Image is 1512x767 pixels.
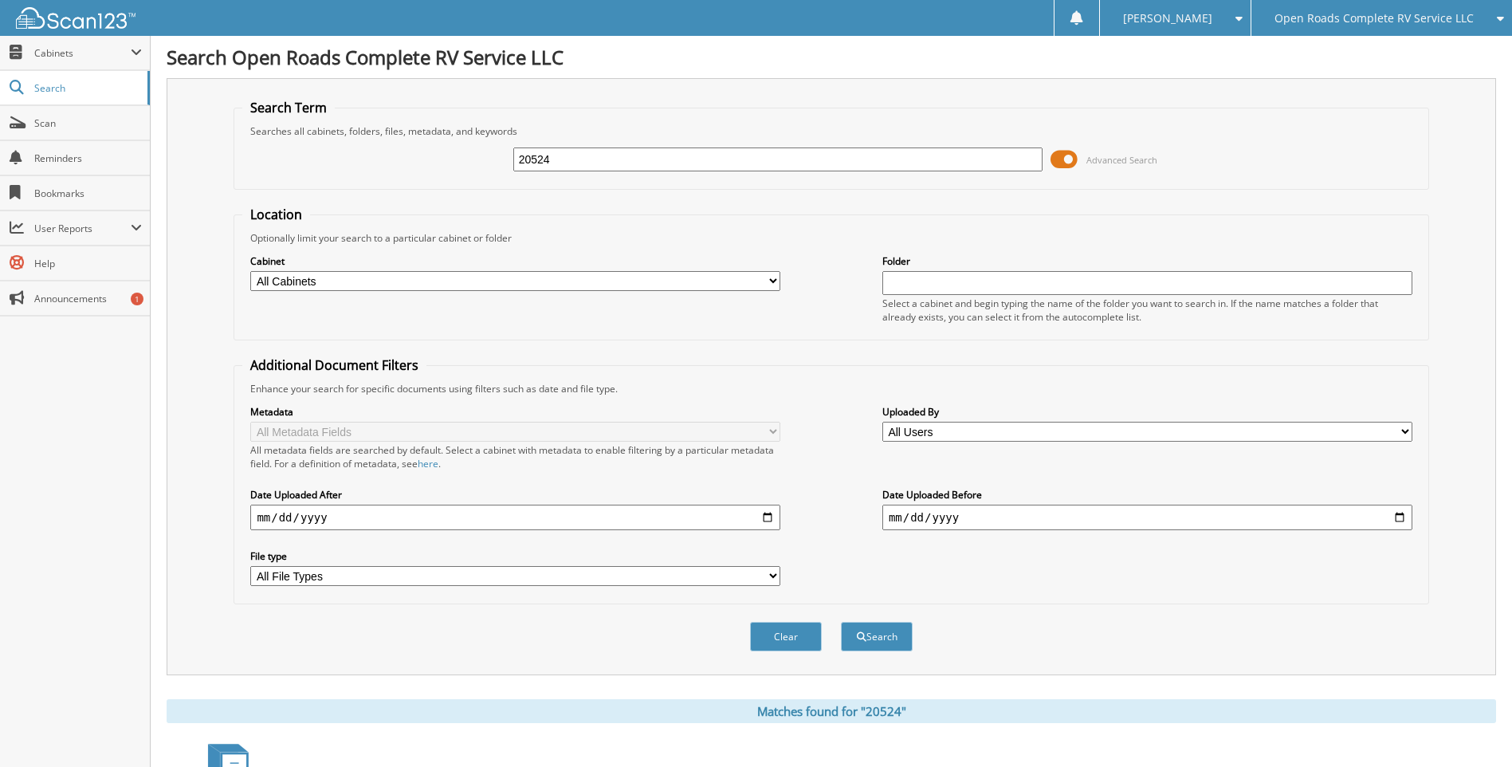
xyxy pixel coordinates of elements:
button: Search [841,622,913,651]
legend: Additional Document Filters [242,356,426,374]
img: scan123-logo-white.svg [16,7,135,29]
div: 1 [131,293,143,305]
span: Reminders [34,151,142,165]
div: All metadata fields are searched by default. Select a cabinet with metadata to enable filtering b... [250,443,780,470]
label: Metadata [250,405,780,419]
span: Scan [34,116,142,130]
label: Folder [882,254,1412,268]
span: [PERSON_NAME] [1123,14,1212,23]
span: Cabinets [34,46,131,60]
span: Search [34,81,139,95]
span: Advanced Search [1086,154,1157,166]
label: Cabinet [250,254,780,268]
input: start [250,505,780,530]
span: Help [34,257,142,270]
span: User Reports [34,222,131,235]
div: Optionally limit your search to a particular cabinet or folder [242,231,1420,245]
h1: Search Open Roads Complete RV Service LLC [167,44,1496,70]
label: Date Uploaded After [250,488,780,501]
label: Uploaded By [882,405,1412,419]
div: Searches all cabinets, folders, files, metadata, and keywords [242,124,1420,138]
div: Matches found for "20524" [167,699,1496,723]
input: end [882,505,1412,530]
label: File type [250,549,780,563]
legend: Search Term [242,99,335,116]
div: Select a cabinet and begin typing the name of the folder you want to search in. If the name match... [882,297,1412,324]
a: here [418,457,438,470]
div: Enhance your search for specific documents using filters such as date and file type. [242,382,1420,395]
span: Announcements [34,292,142,305]
legend: Location [242,206,310,223]
button: Clear [750,622,822,651]
span: Bookmarks [34,187,142,200]
span: Open Roads Complete RV Service LLC [1274,14,1474,23]
label: Date Uploaded Before [882,488,1412,501]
